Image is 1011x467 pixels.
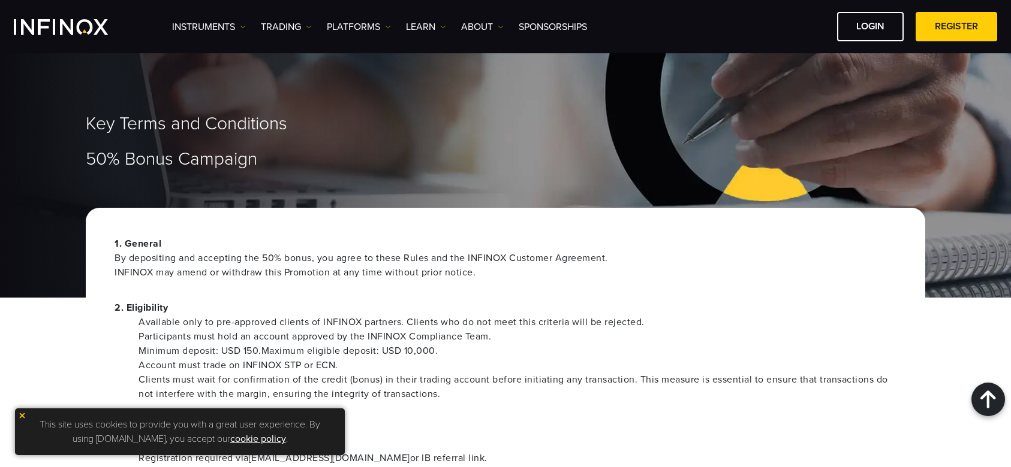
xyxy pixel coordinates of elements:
[406,20,446,34] a: Learn
[14,19,136,35] a: INFINOX Logo
[461,20,504,34] a: ABOUT
[230,433,286,445] a: cookie policy
[86,113,287,135] span: Key Terms and Conditions
[115,251,896,280] span: By depositing and accepting the 50% bonus, you agree to these Rules and the INFINOX Customer Agre...
[21,414,339,449] p: This site uses cookies to provide you with a great user experience. By using [DOMAIN_NAME], you a...
[115,236,896,280] p: 1. General
[139,372,896,401] li: Clients must wait for confirmation of the credit (bonus) in their trading account before initiati...
[261,20,312,34] a: TRADING
[86,150,925,169] h1: 50% Bonus Campaign
[115,301,896,315] p: 2. Eligibility
[139,329,896,344] li: Participants must hold an account approved by the INFINOX Compliance Team.
[519,20,587,34] a: SPONSORSHIPS
[139,358,896,372] li: Account must trade on INFINOX STP or ECN.
[172,20,246,34] a: Instruments
[139,315,896,329] li: Available only to pre-approved clients of INFINOX partners. Clients who do not meet this criteria...
[18,411,26,420] img: yellow close icon
[916,12,997,41] a: REGISTER
[139,451,896,465] li: Registration required via [EMAIL_ADDRESS][DOMAIN_NAME] or IB referral link.
[139,344,896,358] li: Minimum deposit: USD 150.Maximum eligible deposit: USD 10,000.
[327,20,391,34] a: PLATFORMS
[139,436,896,451] li: Valid from [DATE] until [DATE].
[837,12,904,41] a: LOGIN
[115,422,896,436] p: 3. Promotion Details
